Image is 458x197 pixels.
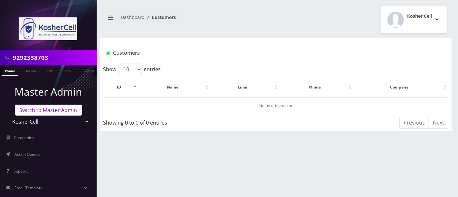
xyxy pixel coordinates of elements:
span: Support [14,168,28,174]
a: Company [80,65,102,75]
input: Search in Company [13,52,95,64]
div: Showing 0 to 0 of 0 entries [103,116,242,127]
a: Email [60,65,76,75]
th: Company: activate to sort column ascending [354,78,448,97]
a: Phone [2,65,18,76]
a: Previous [399,117,429,129]
span: Email Template [14,185,43,191]
img: KosherCell [19,17,77,40]
span: Companies [14,135,34,140]
th: Phone: activate to sort column ascending [280,78,353,97]
a: Next [429,117,448,129]
th: ID: activate to sort column descending [104,78,138,97]
nav: breadcrumb [105,11,271,29]
a: Switch to Master Admin [15,105,82,116]
li: Customers [145,14,176,21]
h1: Customers [106,50,387,56]
label: Show entries [103,63,161,75]
a: SIM [43,65,56,75]
span: Action Queues [14,152,41,157]
button: Kosher Cell [381,6,447,33]
a: Dashboard [121,14,145,20]
select: Showentries [118,63,142,75]
a: Name [23,65,39,75]
h2: Kosher Cell [407,14,432,19]
th: Name: activate to sort column ascending [138,78,210,97]
td: No record present [104,97,448,114]
th: Email: activate to sort column ascending [211,78,279,97]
